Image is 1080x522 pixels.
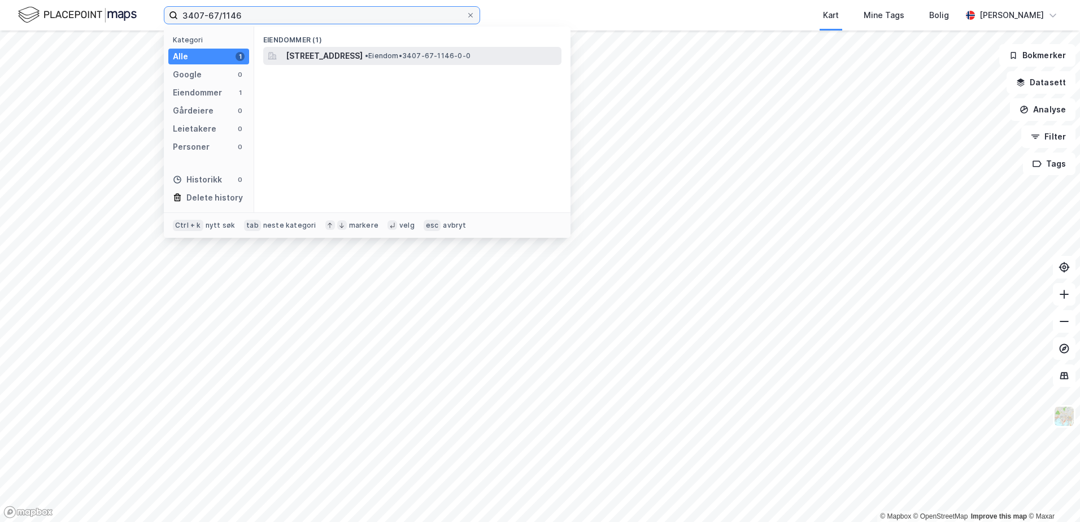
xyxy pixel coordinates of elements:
[443,221,466,230] div: avbryt
[1024,468,1080,522] iframe: Chat Widget
[173,140,210,154] div: Personer
[365,51,471,60] span: Eiendom • 3407-67-1146-0-0
[18,5,137,25] img: logo.f888ab2527a4732fd821a326f86c7f29.svg
[365,51,368,60] span: •
[236,106,245,115] div: 0
[913,512,968,520] a: OpenStreetMap
[1023,153,1075,175] button: Tags
[880,512,911,520] a: Mapbox
[173,86,222,99] div: Eiendommer
[236,52,245,61] div: 1
[173,104,214,118] div: Gårdeiere
[236,88,245,97] div: 1
[173,122,216,136] div: Leietakere
[236,70,245,79] div: 0
[1021,125,1075,148] button: Filter
[173,68,202,81] div: Google
[263,221,316,230] div: neste kategori
[236,175,245,184] div: 0
[1010,98,1075,121] button: Analyse
[254,27,571,47] div: Eiendommer (1)
[999,44,1075,67] button: Bokmerker
[206,221,236,230] div: nytt søk
[244,220,261,231] div: tab
[3,506,53,519] a: Mapbox homepage
[173,220,203,231] div: Ctrl + k
[823,8,839,22] div: Kart
[979,8,1044,22] div: [PERSON_NAME]
[173,50,188,63] div: Alle
[236,142,245,151] div: 0
[173,173,222,186] div: Historikk
[971,512,1027,520] a: Improve this map
[1024,468,1080,522] div: Kontrollprogram for chat
[349,221,378,230] div: markere
[236,124,245,133] div: 0
[1007,71,1075,94] button: Datasett
[399,221,415,230] div: velg
[864,8,904,22] div: Mine Tags
[178,7,466,24] input: Søk på adresse, matrikkel, gårdeiere, leietakere eller personer
[186,191,243,205] div: Delete history
[286,49,363,63] span: [STREET_ADDRESS]
[173,36,249,44] div: Kategori
[424,220,441,231] div: esc
[929,8,949,22] div: Bolig
[1053,406,1075,427] img: Z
